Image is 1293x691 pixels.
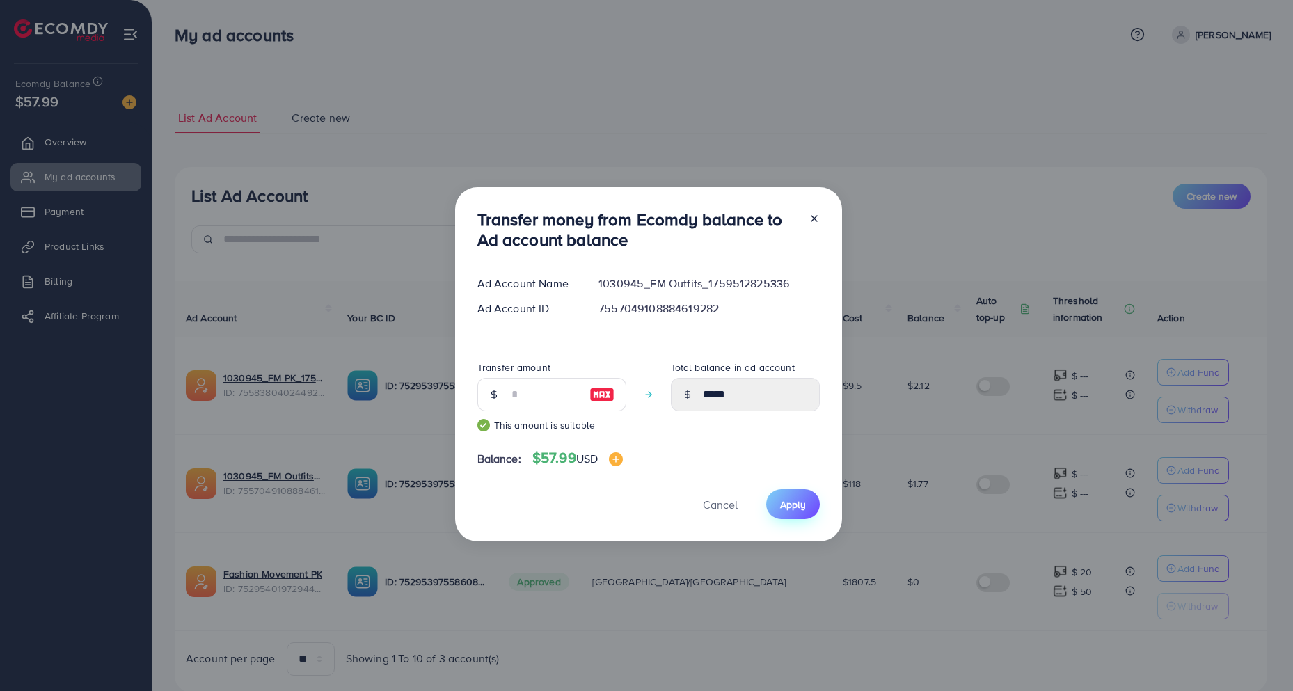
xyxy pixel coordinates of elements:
[532,450,623,467] h4: $57.99
[477,419,490,431] img: guide
[766,489,820,519] button: Apply
[466,301,588,317] div: Ad Account ID
[671,360,795,374] label: Total balance in ad account
[1234,628,1283,681] iframe: Chat
[477,451,521,467] span: Balance:
[609,452,623,466] img: image
[477,209,798,250] h3: Transfer money from Ecomdy balance to Ad account balance
[589,386,614,403] img: image
[477,360,550,374] label: Transfer amount
[703,497,738,512] span: Cancel
[685,489,755,519] button: Cancel
[466,276,588,292] div: Ad Account Name
[780,498,806,511] span: Apply
[477,418,626,432] small: This amount is suitable
[576,451,598,466] span: USD
[587,301,830,317] div: 7557049108884619282
[587,276,830,292] div: 1030945_FM Outfits_1759512825336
